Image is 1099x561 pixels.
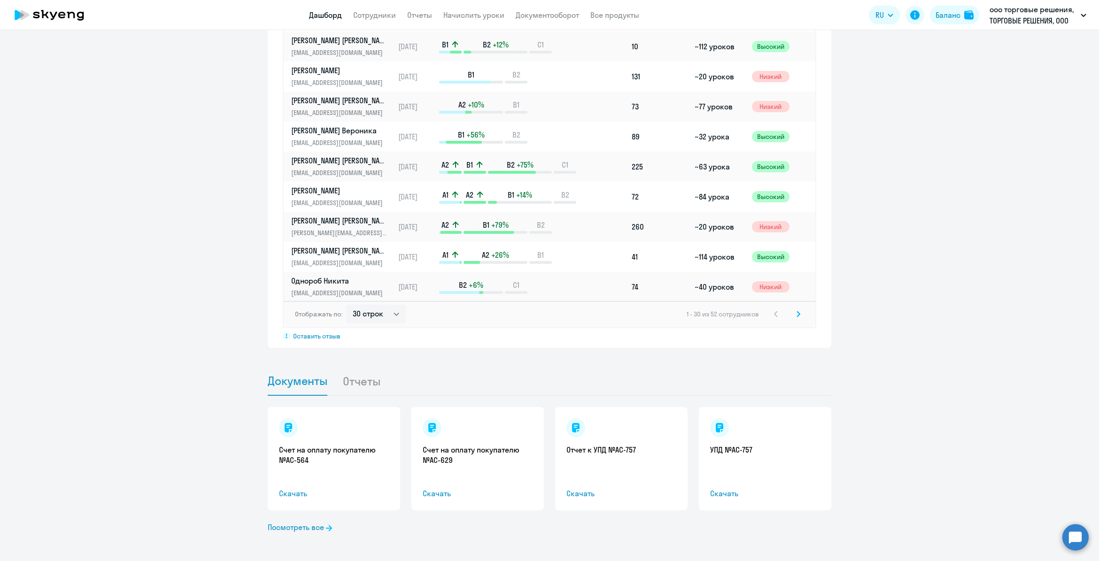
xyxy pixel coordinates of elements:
[985,4,1091,26] button: ооо торговые решения, ТОРГОВЫЕ РЕШЕНИЯ, ООО
[291,125,394,148] a: [PERSON_NAME] Вероника[EMAIL_ADDRESS][DOMAIN_NAME]
[691,212,748,242] td: ~20 уроков
[687,310,759,318] span: 1 - 30 из 52 сотрудников
[752,281,789,292] span: Низкий
[752,101,789,112] span: Низкий
[293,332,341,340] span: Оставить отзыв
[291,288,388,298] p: [EMAIL_ADDRESS][DOMAIN_NAME]
[458,100,466,110] span: A2
[513,100,519,110] span: B1
[752,71,789,82] span: Низкий
[268,367,831,396] ul: Tabs
[507,160,515,170] span: B2
[628,92,691,122] td: 73
[710,445,820,455] a: УПД №AC-757
[628,31,691,61] td: 10
[441,160,449,170] span: A2
[291,95,388,106] p: [PERSON_NAME] [PERSON_NAME]
[458,130,464,140] span: B1
[590,10,639,20] a: Все продукты
[562,160,568,170] span: C1
[990,4,1077,26] p: ооо торговые решения, ТОРГОВЫЕ РЕШЕНИЯ, ООО
[395,152,438,182] td: [DATE]
[691,152,748,182] td: ~63 урока
[442,39,449,50] span: B1
[628,122,691,152] td: 89
[395,61,438,92] td: [DATE]
[964,10,974,20] img: balance
[930,6,979,24] a: Балансbalance
[291,185,394,208] a: [PERSON_NAME][EMAIL_ADDRESS][DOMAIN_NAME]
[441,220,449,230] span: A2
[517,160,534,170] span: +75%
[395,242,438,272] td: [DATE]
[566,488,676,499] span: Скачать
[537,250,544,260] span: B1
[628,242,691,272] td: 41
[291,125,388,136] p: [PERSON_NAME] Вероника
[710,488,820,499] span: Скачать
[291,65,388,76] p: [PERSON_NAME]
[291,276,394,298] a: Однороб Никита[EMAIL_ADDRESS][DOMAIN_NAME]
[309,10,342,20] a: Дашборд
[279,488,389,499] span: Скачать
[752,221,789,232] span: Низкий
[291,65,394,88] a: [PERSON_NAME][EMAIL_ADDRESS][DOMAIN_NAME]
[291,246,394,268] a: [PERSON_NAME] [PERSON_NAME][EMAIL_ADDRESS][DOMAIN_NAME]
[291,185,388,196] p: [PERSON_NAME]
[752,191,789,202] span: Высокий
[466,160,473,170] span: B1
[353,10,396,20] a: Сотрудники
[291,276,388,286] p: Однороб Никита
[752,161,789,172] span: Высокий
[279,445,389,465] a: Счет на оплату покупателю №AC-564
[442,190,449,200] span: A1
[395,212,438,242] td: [DATE]
[628,61,691,92] td: 131
[691,272,748,302] td: ~40 уроков
[468,100,484,110] span: +10%
[395,122,438,152] td: [DATE]
[291,215,388,226] p: [PERSON_NAME] [PERSON_NAME]
[512,69,520,80] span: B2
[493,39,509,50] span: +12%
[491,250,509,260] span: +26%
[875,9,884,21] span: RU
[483,39,491,50] span: B2
[295,310,342,318] span: Отображать по:
[691,61,748,92] td: ~20 уроков
[291,47,388,58] p: [EMAIL_ADDRESS][DOMAIN_NAME]
[291,246,388,256] p: [PERSON_NAME] [PERSON_NAME]
[752,131,789,142] span: Высокий
[268,374,327,388] span: Документы
[537,220,545,230] span: B2
[442,250,449,260] span: A1
[513,280,519,290] span: C1
[466,130,485,140] span: +56%
[291,35,388,46] p: [PERSON_NAME] [PERSON_NAME]
[291,35,394,58] a: [PERSON_NAME] [PERSON_NAME][EMAIL_ADDRESS][DOMAIN_NAME]
[516,10,579,20] a: Документооборот
[566,445,676,455] a: Отчет к УПД №AC-757
[291,95,394,118] a: [PERSON_NAME] [PERSON_NAME][EMAIL_ADDRESS][DOMAIN_NAME]
[291,168,388,178] p: [EMAIL_ADDRESS][DOMAIN_NAME]
[561,190,569,200] span: B2
[508,190,514,200] span: B1
[752,251,789,262] span: Высокий
[691,122,748,152] td: ~32 урока
[468,69,474,80] span: B1
[423,445,533,465] a: Счет на оплату покупателю №AC-629
[291,215,394,238] a: [PERSON_NAME] [PERSON_NAME][PERSON_NAME][EMAIL_ADDRESS][DOMAIN_NAME]
[869,6,900,24] button: RU
[752,41,789,52] span: Высокий
[423,488,533,499] span: Скачать
[516,190,532,200] span: +14%
[407,10,432,20] a: Отчеты
[512,130,520,140] span: B2
[395,182,438,212] td: [DATE]
[483,220,489,230] span: B1
[395,272,438,302] td: [DATE]
[459,280,467,290] span: B2
[691,92,748,122] td: ~77 уроков
[291,155,394,178] a: [PERSON_NAME] [PERSON_NAME][EMAIL_ADDRESS][DOMAIN_NAME]
[491,220,509,230] span: +79%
